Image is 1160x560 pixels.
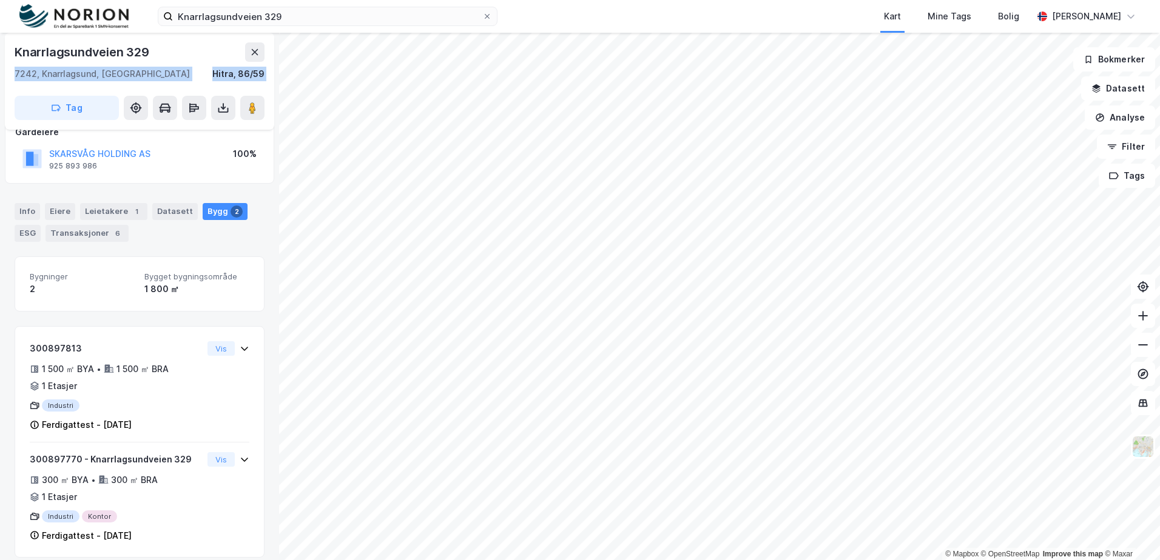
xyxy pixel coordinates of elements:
[30,452,203,467] div: 300897770 - Knarrlagsundveien 329
[884,9,901,24] div: Kart
[42,528,132,543] div: Ferdigattest - [DATE]
[928,9,971,24] div: Mine Tags
[1097,135,1155,159] button: Filter
[212,67,265,81] div: Hitra, 86/59
[207,341,235,356] button: Vis
[233,147,257,161] div: 100%
[981,550,1040,558] a: OpenStreetMap
[42,379,77,393] div: 1 Etasjer
[30,272,135,282] span: Bygninger
[15,96,119,120] button: Tag
[1043,550,1103,558] a: Improve this map
[1099,164,1155,188] button: Tags
[1099,502,1160,560] div: Kontrollprogram for chat
[1085,105,1155,130] button: Analyse
[112,227,124,239] div: 6
[111,473,158,487] div: 300 ㎡ BRA
[1073,47,1155,72] button: Bokmerker
[152,203,198,220] div: Datasett
[173,7,482,25] input: Søk på adresse, matrikkel, gårdeiere, leietakere eller personer
[130,205,143,218] div: 1
[30,282,135,296] div: 2
[19,4,129,29] img: norion-logo.80e7a08dc31c2e691866.png
[15,125,264,139] div: Gårdeiere
[1131,435,1155,458] img: Z
[45,203,75,220] div: Eiere
[96,364,101,374] div: •
[1099,502,1160,560] iframe: Chat Widget
[46,225,129,242] div: Transaksjoner
[231,205,243,218] div: 2
[42,362,94,376] div: 1 500 ㎡ BYA
[1081,76,1155,101] button: Datasett
[15,225,41,242] div: ESG
[998,9,1019,24] div: Bolig
[144,282,249,296] div: 1 800 ㎡
[42,473,89,487] div: 300 ㎡ BYA
[42,490,77,504] div: 1 Etasjer
[203,203,248,220] div: Bygg
[144,272,249,282] span: Bygget bygningsområde
[15,203,40,220] div: Info
[15,67,190,81] div: 7242, Knarrlagsund, [GEOGRAPHIC_DATA]
[945,550,979,558] a: Mapbox
[207,452,235,467] button: Vis
[30,341,203,356] div: 300897813
[15,42,152,62] div: Knarrlagsundveien 329
[91,475,96,485] div: •
[116,362,169,376] div: 1 500 ㎡ BRA
[80,203,147,220] div: Leietakere
[1052,9,1121,24] div: [PERSON_NAME]
[49,161,97,171] div: 925 893 986
[42,418,132,432] div: Ferdigattest - [DATE]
